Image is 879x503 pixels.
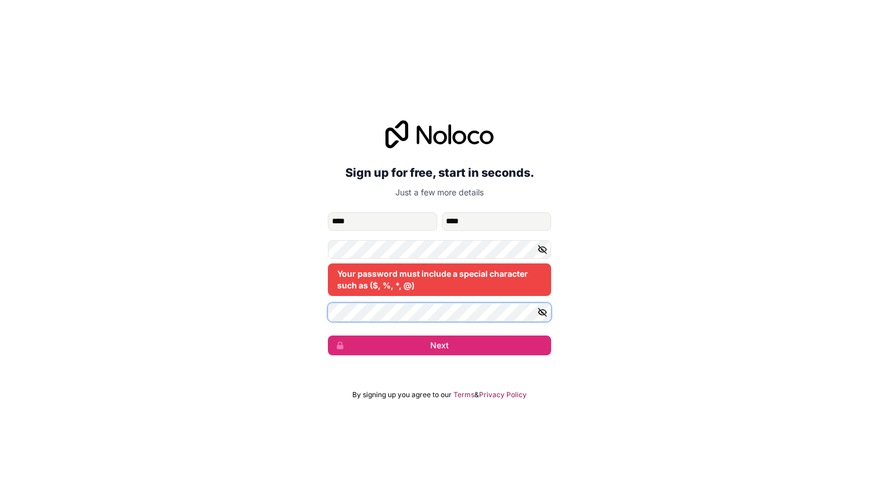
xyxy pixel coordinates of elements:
[442,212,551,231] input: family-name
[474,390,479,399] span: &
[328,187,551,198] p: Just a few more details
[328,263,551,296] div: Your password must include a special character such as ($, %, *, @)
[328,162,551,183] h2: Sign up for free, start in seconds.
[453,390,474,399] a: Terms
[328,336,551,355] button: Next
[328,303,551,322] input: Confirm password
[328,212,437,231] input: given-name
[352,390,452,399] span: By signing up you agree to our
[328,240,551,259] input: Password
[479,390,527,399] a: Privacy Policy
